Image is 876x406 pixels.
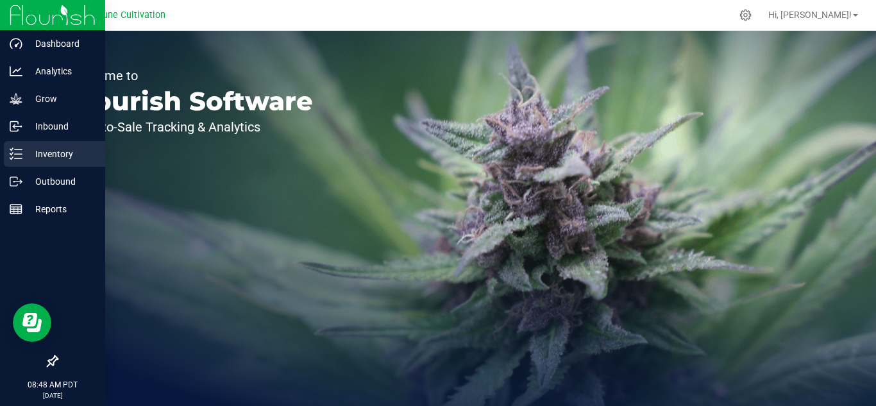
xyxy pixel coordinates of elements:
inline-svg: Grow [10,92,22,105]
p: Dashboard [22,36,99,51]
p: Outbound [22,174,99,189]
p: 08:48 AM PDT [6,379,99,391]
p: Analytics [22,63,99,79]
p: Flourish Software [69,89,313,114]
p: Seed-to-Sale Tracking & Analytics [69,121,313,133]
inline-svg: Inventory [10,148,22,160]
p: [DATE] [6,391,99,400]
inline-svg: Dashboard [10,37,22,50]
inline-svg: Analytics [10,65,22,78]
iframe: Resource center [13,303,51,342]
inline-svg: Reports [10,203,22,216]
p: Welcome to [69,69,313,82]
span: Dune Cultivation [97,10,165,21]
p: Reports [22,201,99,217]
span: Hi, [PERSON_NAME]! [768,10,852,20]
inline-svg: Outbound [10,175,22,188]
inline-svg: Inbound [10,120,22,133]
p: Inventory [22,146,99,162]
div: Manage settings [737,9,754,21]
p: Grow [22,91,99,106]
p: Inbound [22,119,99,134]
